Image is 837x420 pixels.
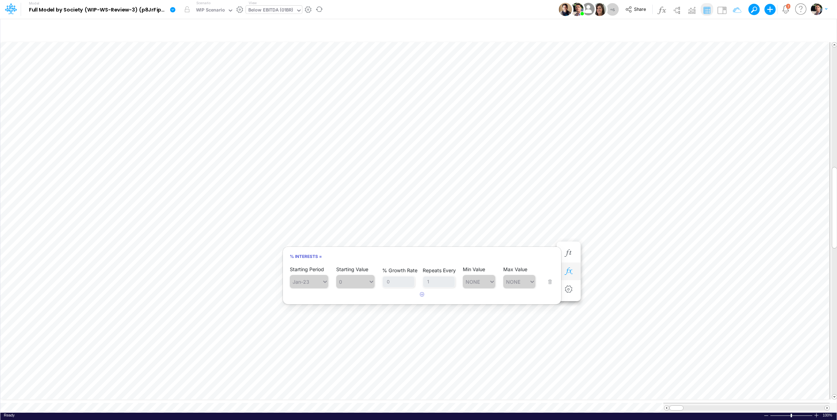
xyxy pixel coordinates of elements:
[814,413,819,418] div: Zoom In
[770,413,814,418] div: Zoom
[782,5,790,13] a: Notifications
[423,267,456,273] label: Repeats Every
[622,4,651,15] button: Share
[382,267,417,273] label: % Growth Rate
[283,250,561,262] h6: % Interests =
[196,7,225,15] div: WIP Scenario
[634,6,646,12] span: Share
[593,3,606,16] img: User Image Icon
[503,266,527,272] label: Max Value
[29,1,39,6] label: Model
[791,414,792,417] div: Zoom
[610,7,615,12] span: + 6
[4,413,15,418] div: In Ready mode
[787,5,789,8] div: 2 unread items
[196,0,211,6] label: Scenario
[463,266,485,272] label: Min Value
[248,7,293,15] div: Below EBITDA (01BR)
[580,1,596,17] img: User Image Icon
[4,413,15,417] span: Ready
[570,3,583,16] img: User Image Icon
[823,413,833,418] div: Zoom level
[249,0,257,6] label: View
[6,22,685,36] input: Type a title here
[763,413,769,418] div: Zoom Out
[290,266,324,272] label: Starting Period
[823,413,833,418] span: 100%
[29,7,167,13] b: Full Model by Society (WIP-WS-Review-3) (p8JrFipGveTU7I_vk960F.EPc.b3Teyw) [DATE]T16:40:57UTC
[336,266,368,272] label: Starting Value
[559,3,572,16] img: User Image Icon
